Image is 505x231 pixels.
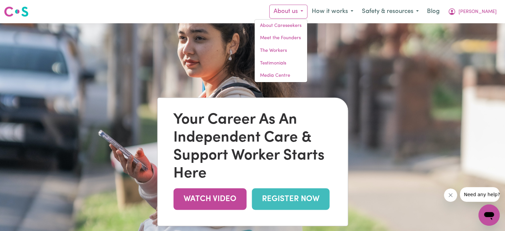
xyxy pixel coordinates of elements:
a: WATCH VIDEO [173,188,246,210]
button: Safety & resources [358,5,423,19]
a: Careseekers logo [4,4,29,19]
button: My Account [444,5,501,19]
img: Careseekers logo [4,6,29,18]
button: How it works [307,5,358,19]
a: REGISTER NOW [252,188,329,210]
iframe: Close message [444,188,457,202]
div: Your Career As An Independent Care & Support Worker Starts Here [173,111,332,183]
a: Meet the Founders [255,32,307,45]
iframe: Button to launch messaging window [478,204,500,226]
a: Media Centre [255,69,307,82]
iframe: Message from company [460,187,500,202]
div: About us [254,19,307,82]
span: Need any help? [4,5,40,10]
button: About us [269,5,307,19]
a: Testimonials [255,57,307,70]
a: About Careseekers [255,20,307,32]
span: [PERSON_NAME] [459,8,497,16]
a: Blog [423,4,444,19]
a: The Workers [255,45,307,57]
